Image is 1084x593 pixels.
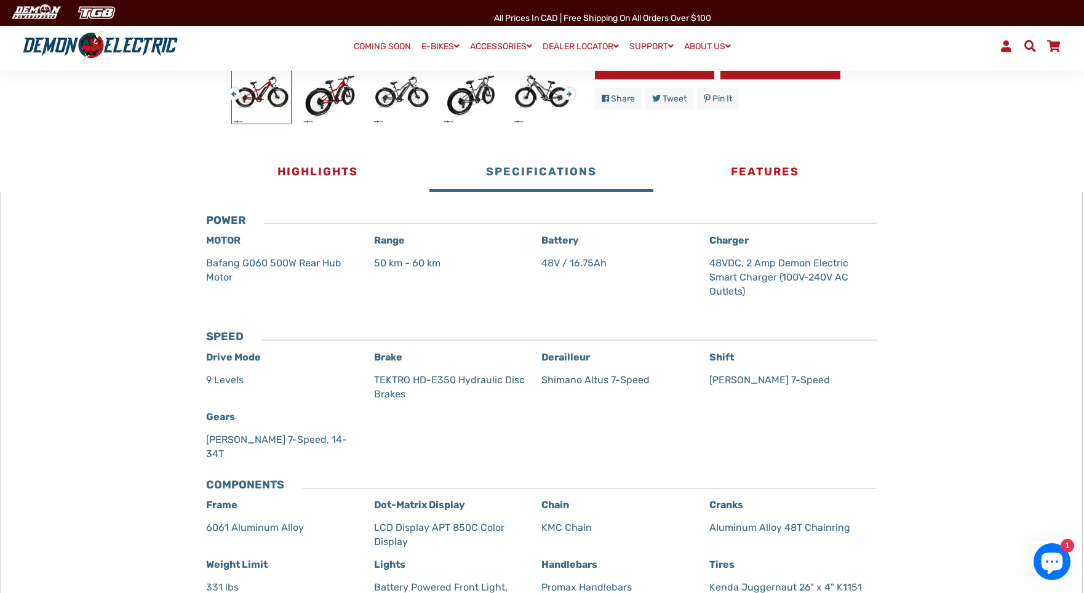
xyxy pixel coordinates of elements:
strong: Battery [541,234,579,246]
img: Demon Electric logo [18,30,182,62]
strong: Derailleur [541,351,590,363]
a: E-BIKES [417,38,464,55]
strong: Shift [709,351,734,363]
img: Thunderbolt SL Fat Tire eBike - Demon Electric [232,65,291,124]
button: Specifications [429,155,653,192]
p: KMC Chain [541,520,696,535]
img: Thunderbolt SL Fat Tire eBike - Demon Electric [512,65,572,124]
img: Thunderbolt SL Fat Tire eBike - Demon Electric [442,65,501,124]
span: All Prices in CAD | Free shipping on all orders over $100 [494,13,711,23]
p: 48V / 16.75Ah [541,256,696,270]
p: [PERSON_NAME] 7-Speed [709,373,864,387]
button: Previous [228,82,235,96]
inbox-online-store-chat: Shopify online store chat [1030,543,1074,583]
strong: Cranks [709,499,743,511]
strong: Weight Limit [206,559,268,570]
strong: Range [374,234,405,246]
strong: Charger [709,234,749,246]
strong: MOTOR [206,234,241,246]
h3: SPEED [206,330,244,344]
strong: Lights [374,559,405,570]
strong: Frame [206,499,237,511]
strong: Gears [206,411,235,423]
p: [PERSON_NAME] 7-Speed, 14-34T [206,432,361,461]
span: Pin it [712,94,732,104]
strong: Dot-Matrix Display [374,499,465,511]
img: Thunderbolt SL Fat Tire eBike - Demon Electric [372,65,431,124]
p: 9 Levels [206,373,361,387]
p: Aluminum Alloy 48T Chainring [709,520,864,535]
a: COMING SOON [349,38,415,55]
img: Demon Electric [6,2,65,23]
strong: Drive Mode [206,351,261,363]
p: 48VDC, 2 Amp Demon Electric Smart Charger (100V-240V AC Outlets) [709,256,864,312]
a: ACCESSORIES [466,38,536,55]
p: Bafang G060 500W Rear Hub Motor [206,256,361,284]
img: Thunderbolt SL Fat Tire eBike - Demon Electric [302,65,361,124]
h3: POWER [206,214,245,228]
h3: COMPONENTS [206,479,284,492]
a: SUPPORT [625,38,678,55]
strong: Tires [709,559,735,570]
strong: Handlebars [541,559,597,570]
p: LCD Display APT 850C Color Display [374,520,528,549]
span: Tweet [663,94,687,104]
button: Next [563,82,570,96]
p: TEKTRO HD-E350 Hydraulic Disc Brakes [374,373,528,401]
p: Shimano Altus 7-Speed [541,373,696,387]
button: Features [653,155,877,192]
p: 50 km - 60 km [374,256,528,270]
span: Share [611,94,635,104]
a: ABOUT US [680,38,735,55]
img: TGB Canada [71,2,122,23]
strong: Brake [374,351,402,363]
button: Highlights [206,155,429,192]
strong: Chain [541,499,569,511]
a: DEALER LOCATOR [538,38,623,55]
p: 6061 Aluminum Alloy [206,520,361,535]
